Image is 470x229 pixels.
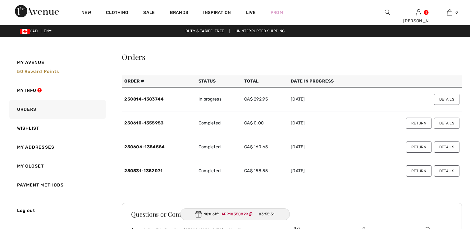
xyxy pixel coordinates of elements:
th: Total [242,75,288,87]
a: 250610-1355953 [124,120,163,126]
ins: AFP10350829 [221,212,248,216]
span: 50 Reward points [17,69,59,74]
a: My Info [8,81,106,100]
img: 1ère Avenue [15,5,59,17]
button: Return [406,118,431,129]
span: CAD [20,29,40,33]
a: 250814-1383744 [124,97,164,102]
div: [PERSON_NAME] [403,18,434,24]
div: Orders [122,53,462,61]
button: Return [406,165,431,177]
th: Date in Progress [288,75,367,87]
iframe: Opens a widget where you can chat to one of our agents [431,210,464,226]
a: My Addresses [8,138,106,157]
button: Details [434,141,459,153]
button: Details [434,94,459,105]
a: 250606-1354584 [124,144,165,150]
a: Payment Methods [8,176,106,195]
td: [DATE] [288,135,367,159]
td: In progress [196,87,242,111]
button: Details [434,118,459,129]
td: CA$ 0.00 [242,111,288,135]
td: CA$ 160.65 [242,135,288,159]
td: Completed [196,135,242,159]
a: Prom [271,9,283,16]
a: 250531-1352071 [124,168,162,173]
span: Inspiration [203,10,231,16]
h3: Questions or Comments? [131,211,453,217]
a: Orders [8,100,106,119]
a: New [81,10,91,16]
span: 0 [455,10,458,15]
span: My Avenue [17,59,45,66]
th: Status [196,75,242,87]
img: Canadian Dollar [20,29,30,34]
span: 03:55:51 [259,211,275,217]
button: Details [434,165,459,177]
a: Log out [8,201,106,220]
img: search the website [385,9,390,16]
td: Completed [196,159,242,183]
td: Completed [196,111,242,135]
td: [DATE] [288,111,367,135]
a: Clothing [106,10,128,16]
a: 0 [434,9,465,16]
a: Live [246,9,256,16]
a: Brands [170,10,189,16]
a: Wishlist [8,119,106,138]
th: Order # [122,75,196,87]
td: CA$ 292.95 [242,87,288,111]
div: 10% off: [180,208,290,220]
button: Return [406,141,431,153]
a: Sale [143,10,155,16]
img: Gift.svg [195,211,202,218]
img: My Info [416,9,421,16]
a: My Closet [8,157,106,176]
td: [DATE] [288,87,367,111]
td: [DATE] [288,159,367,183]
span: EN [44,29,52,33]
img: My Bag [447,9,452,16]
td: CA$ 158.55 [242,159,288,183]
a: Sign In [416,9,421,15]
